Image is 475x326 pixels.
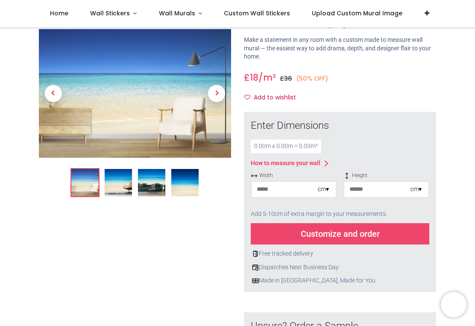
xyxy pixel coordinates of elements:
div: Add 5-10cm of extra margin to your measurements. [251,205,429,224]
div: Dispatches Next Business Day [251,263,429,272]
span: £ [244,71,258,84]
span: Home [50,9,68,17]
div: Customize and order [251,223,429,244]
span: Custom Wall Stickers [224,9,290,17]
span: Wall Murals [159,9,195,17]
small: (50% OFF) [296,74,328,83]
span: /m² [258,71,276,84]
span: Previous [45,85,62,102]
div: Made in [GEOGRAPHIC_DATA], Made for You [251,277,429,285]
span: Wall Stickers [90,9,130,17]
div: cm ▾ [318,185,329,194]
i: Add to wishlist [244,94,250,100]
div: 0.00 m x 0.00 m = 0.00 m² [251,140,321,153]
img: WS-42570-03 [138,169,165,196]
img: WS-42570-02 [105,169,132,196]
img: uk [252,277,259,284]
span: Upload Custom Mural Image [312,9,402,17]
a: Next [202,49,232,139]
span: Width [251,172,337,179]
img: White Sand Beach & Tropical Sea Wall Mural Wallpaper [71,169,99,196]
span: Next [208,85,225,102]
div: cm ▾ [410,185,422,194]
span: 36 [284,74,292,83]
img: WS-42570-04 [171,169,199,196]
button: Add to wishlistAdd to wishlist [244,90,303,105]
div: Enter Dimensions [251,119,429,133]
a: Previous [39,49,68,139]
div: How to measure your wall [251,159,320,168]
img: White Sand Beach & Tropical Sea Wall Mural Wallpaper [39,29,231,158]
div: Free tracked delivery [251,250,429,258]
span: Height [343,172,429,179]
span: 18 [250,71,258,84]
p: Make a statement in any room with a custom made to measure wall mural — the easiest way to add dr... [244,36,436,61]
span: £ [280,74,292,83]
iframe: Brevo live chat [441,292,466,317]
